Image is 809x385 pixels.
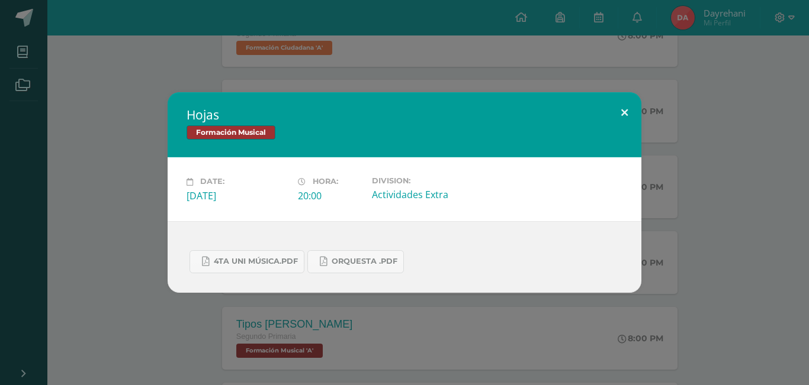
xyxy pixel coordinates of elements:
[332,257,397,266] span: orquesta .pdf
[200,177,224,186] span: Date:
[190,250,304,273] a: 4ta uni Música.pdf
[187,189,288,202] div: [DATE]
[313,177,338,186] span: Hora:
[298,189,362,202] div: 20:00
[372,176,474,185] label: Division:
[372,188,474,201] div: Actividades Extra
[608,92,641,132] button: Close (Esc)
[214,257,298,266] span: 4ta uni Música.pdf
[187,106,622,123] h2: Hojas
[187,125,275,140] span: Formación Musical
[307,250,404,273] a: orquesta .pdf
